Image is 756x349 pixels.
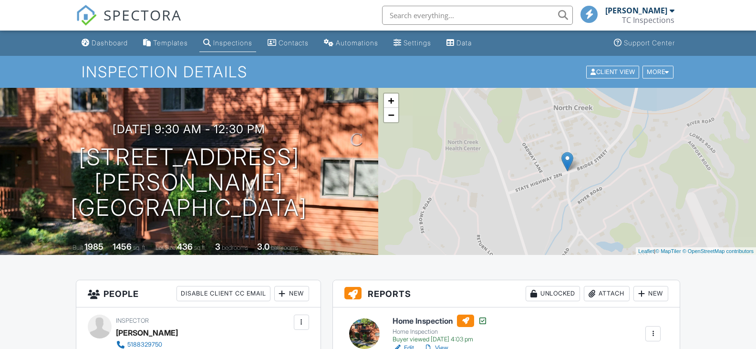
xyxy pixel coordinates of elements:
[116,317,149,324] span: Inspector
[78,34,132,52] a: Dashboard
[456,39,472,47] div: Data
[257,242,269,252] div: 3.0
[622,15,674,25] div: TC Inspections
[384,94,398,108] a: Zoom in
[320,34,382,52] a: Automations (Basic)
[642,65,673,78] div: More
[213,39,252,47] div: Inspections
[274,286,309,301] div: New
[393,315,487,327] h6: Home Inspection
[443,34,476,52] a: Data
[636,247,756,255] div: |
[76,280,321,307] h3: People
[82,63,674,80] h1: Inspection Details
[655,248,681,254] a: © MapTiler
[215,242,220,252] div: 3
[384,108,398,122] a: Zoom out
[139,34,192,52] a: Templates
[133,244,146,251] span: sq. ft.
[76,5,97,26] img: The Best Home Inspection Software - Spectora
[76,13,182,33] a: SPECTORA
[382,6,573,25] input: Search everything...
[393,336,487,343] div: Buyer viewed [DATE] 4:03 pm
[624,39,675,47] div: Support Center
[155,244,176,251] span: Lot Size
[390,34,435,52] a: Settings
[404,39,431,47] div: Settings
[279,39,309,47] div: Contacts
[116,326,178,340] div: [PERSON_NAME]
[605,6,667,15] div: [PERSON_NAME]
[393,328,487,336] div: Home Inspection
[586,65,639,78] div: Client View
[336,39,378,47] div: Automations
[683,248,754,254] a: © OpenStreetMap contributors
[72,244,83,251] span: Built
[610,34,679,52] a: Support Center
[15,145,363,220] h1: [STREET_ADDRESS][PERSON_NAME] [GEOGRAPHIC_DATA]
[104,5,182,25] span: SPECTORA
[333,280,680,307] h3: Reports
[264,34,312,52] a: Contacts
[176,286,270,301] div: Disable Client CC Email
[92,39,128,47] div: Dashboard
[393,315,487,343] a: Home Inspection Home Inspection Buyer viewed [DATE] 4:03 pm
[84,242,104,252] div: 1985
[526,286,580,301] div: Unlocked
[638,248,654,254] a: Leaflet
[194,244,206,251] span: sq.ft.
[177,242,193,252] div: 436
[113,123,265,136] h3: [DATE] 9:30 am - 12:30 pm
[633,286,668,301] div: New
[271,244,298,251] span: bathrooms
[222,244,248,251] span: bedrooms
[584,286,630,301] div: Attach
[113,242,132,252] div: 1456
[153,39,188,47] div: Templates
[199,34,256,52] a: Inspections
[585,68,642,75] a: Client View
[127,341,162,349] div: 5188329750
